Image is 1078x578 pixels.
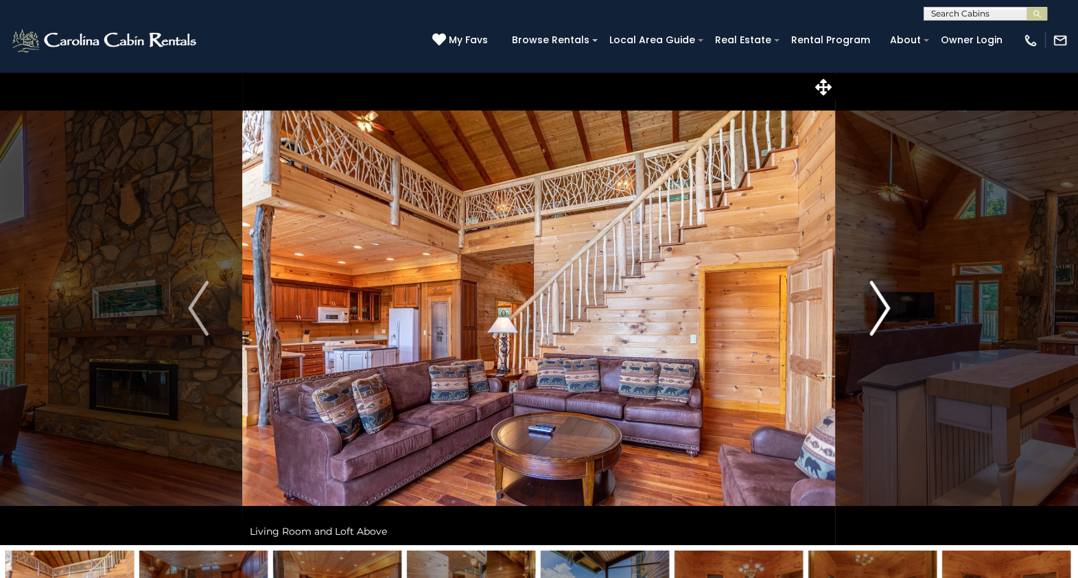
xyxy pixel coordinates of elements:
button: Next [836,71,924,545]
button: Previous [154,71,242,545]
img: White-1-2.png [10,27,200,54]
a: Local Area Guide [602,30,702,51]
a: My Favs [432,33,491,48]
a: Owner Login [934,30,1009,51]
div: Living Room and Loft Above [242,518,835,545]
img: mail-regular-white.png [1053,33,1068,48]
a: About [883,30,928,51]
a: Browse Rentals [505,30,596,51]
span: My Favs [449,33,488,47]
img: arrow [188,281,209,336]
img: phone-regular-white.png [1023,33,1038,48]
img: arrow [869,281,890,336]
a: Rental Program [784,30,877,51]
a: Real Estate [708,30,778,51]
